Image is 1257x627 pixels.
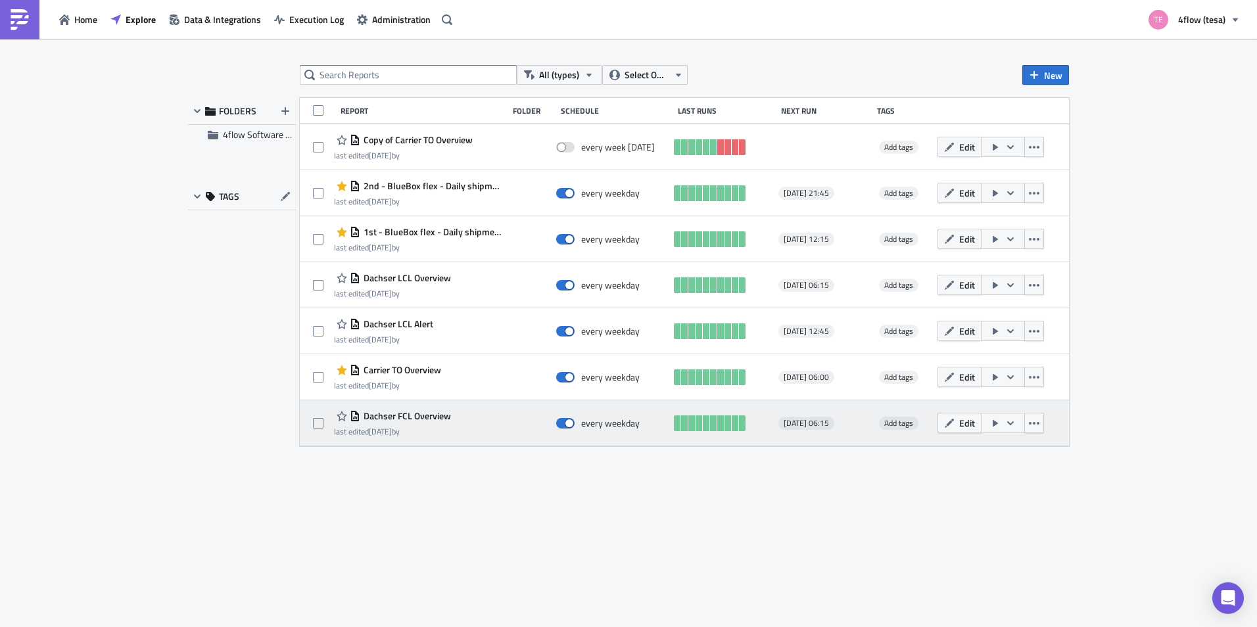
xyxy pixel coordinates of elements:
span: Edit [959,140,975,154]
time: 2025-05-28T10:07:30Z [369,425,392,438]
button: Home [53,9,104,30]
span: Edit [959,324,975,338]
time: 2025-05-28T11:22:07Z [369,149,392,162]
div: last edited by [334,381,441,390]
div: every weekday [581,187,640,199]
span: Add tags [884,233,913,245]
button: Edit [937,275,982,295]
span: Select Owner [625,68,669,82]
time: 2025-05-28T10:07:46Z [369,333,392,346]
button: Data & Integrations [162,9,268,30]
span: Add tags [884,141,913,153]
div: Open Intercom Messenger [1212,582,1244,614]
button: New [1022,65,1069,85]
span: 4flow Software KAM [223,128,304,141]
span: New [1044,68,1062,82]
span: Add tags [879,279,918,292]
span: Copy of Carrier TO Overview [360,134,473,146]
button: Edit [937,137,982,157]
span: Edit [959,370,975,384]
div: Next Run [781,106,871,116]
span: Dachser FCL Overview [360,410,451,422]
span: 1st - BlueBox flex - Daily shipment upload [360,226,501,238]
time: 2025-08-12T08:22:54Z [369,379,392,392]
img: PushMetrics [9,9,30,30]
span: [DATE] 21:45 [784,188,829,198]
button: Execution Log [268,9,350,30]
span: Dachser LCL Overview [360,272,451,284]
button: Edit [937,229,982,249]
div: every weekday [581,417,640,429]
span: Edit [959,416,975,430]
span: Data & Integrations [184,12,261,26]
span: Add tags [879,417,918,430]
time: 2025-06-24T12:15:17Z [369,241,392,254]
div: last edited by [334,335,433,344]
div: Folder [513,106,554,116]
span: [DATE] 12:15 [784,234,829,244]
div: every week on Wednesday [581,141,655,153]
div: every weekday [581,325,640,337]
div: every weekday [581,279,640,291]
span: Add tags [884,417,913,429]
span: All (types) [539,68,579,82]
button: Explore [104,9,162,30]
button: 4flow (tesa) [1141,5,1247,34]
div: every weekday [581,233,640,245]
span: TAGS [219,191,239,202]
span: Add tags [879,233,918,246]
span: Execution Log [289,12,344,26]
span: 4flow (tesa) [1178,12,1225,26]
span: Administration [372,12,431,26]
button: Edit [937,367,982,387]
span: Edit [959,186,975,200]
span: Add tags [884,187,913,199]
span: Edit [959,232,975,246]
button: Edit [937,183,982,203]
time: 2025-05-28T10:07:54Z [369,287,392,300]
span: Explore [126,12,156,26]
span: Carrier TO Overview [360,364,441,376]
span: Add tags [879,325,918,338]
span: [DATE] 06:15 [784,280,829,290]
div: last edited by [334,427,451,436]
span: Add tags [879,371,918,384]
span: Add tags [884,279,913,291]
span: Add tags [884,371,913,383]
div: every weekday [581,371,640,383]
span: Dachser LCL Alert [360,318,433,330]
div: Last Runs [678,106,774,116]
img: Avatar [1147,9,1170,31]
span: [DATE] 06:00 [784,372,829,383]
button: Edit [937,413,982,433]
button: Administration [350,9,437,30]
button: Edit [937,321,982,341]
span: [DATE] 12:45 [784,326,829,337]
div: last edited by [334,197,501,206]
input: Search Reports [300,65,517,85]
div: Tags [877,106,932,116]
button: Select Owner [602,65,688,85]
span: [DATE] 06:15 [784,418,829,429]
div: last edited by [334,243,501,252]
span: Add tags [879,141,918,154]
div: last edited by [334,289,451,298]
div: Schedule [561,106,671,116]
button: All (types) [517,65,602,85]
span: Add tags [884,325,913,337]
span: FOLDERS [219,105,256,117]
span: Add tags [879,187,918,200]
div: last edited by [334,151,473,160]
time: 2025-06-24T12:15:25Z [369,195,392,208]
span: 2nd - BlueBox flex - Daily shipment upload [360,180,501,192]
span: Home [74,12,97,26]
span: Edit [959,278,975,292]
div: Report [341,106,506,116]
